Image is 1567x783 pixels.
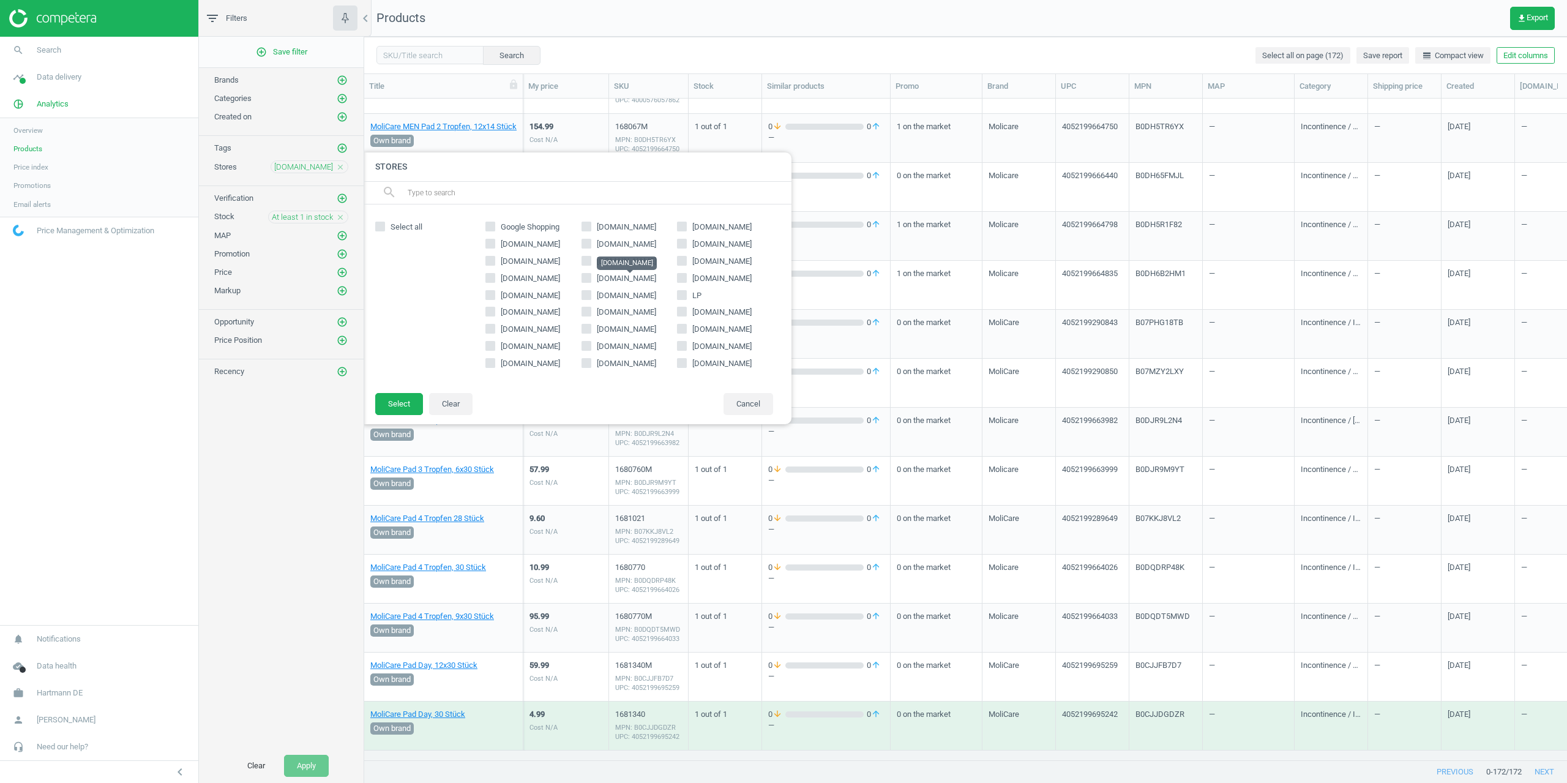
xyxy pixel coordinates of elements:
[336,316,348,328] button: add_circle_outline
[37,661,77,672] span: Data health
[284,755,329,777] button: Apply
[336,74,348,86] button: add_circle_outline
[7,39,30,62] i: search
[214,212,234,221] span: Stock
[337,317,348,328] i: add_circle_outline
[37,634,81,645] span: Notifications
[336,142,348,154] button: add_circle_outline
[337,249,348,260] i: add_circle_outline
[337,285,348,296] i: add_circle_outline
[165,764,195,780] button: chevron_left
[214,112,252,121] span: Created on
[7,92,30,116] i: pie_chart_outlined
[7,654,30,678] i: cloud_done
[363,152,791,181] h4: Stores
[597,257,657,270] div: [DOMAIN_NAME]
[7,66,30,89] i: timeline
[13,200,51,209] span: Email alerts
[7,681,30,705] i: work
[7,628,30,651] i: notifications
[337,193,348,204] i: add_circle_outline
[336,230,348,242] button: add_circle_outline
[336,266,348,279] button: add_circle_outline
[37,687,83,699] span: Hartmann DE
[256,47,267,58] i: add_circle_outline
[336,192,348,204] button: add_circle_outline
[199,40,364,64] button: add_circle_outlineSave filter
[7,735,30,759] i: headset_mic
[214,162,237,171] span: Stores
[214,143,231,152] span: Tags
[173,765,187,779] i: chevron_left
[13,126,43,135] span: Overview
[336,365,348,378] button: add_circle_outline
[214,193,253,203] span: Verification
[337,366,348,377] i: add_circle_outline
[336,213,345,222] i: close
[214,367,244,376] span: Recency
[272,212,333,223] span: At least 1 in stock
[37,45,61,56] span: Search
[256,47,307,58] span: Save filter
[336,111,348,123] button: add_circle_outline
[337,75,348,86] i: add_circle_outline
[37,99,69,110] span: Analytics
[234,755,278,777] button: Clear
[214,268,232,277] span: Price
[13,162,48,172] span: Price index
[337,111,348,122] i: add_circle_outline
[205,11,220,26] i: filter_list
[336,248,348,260] button: add_circle_outline
[337,143,348,154] i: add_circle_outline
[336,92,348,105] button: add_circle_outline
[337,230,348,241] i: add_circle_outline
[214,335,262,345] span: Price Position
[7,708,30,732] i: person
[336,334,348,347] button: add_circle_outline
[214,249,250,258] span: Promotion
[37,741,88,752] span: Need our help?
[9,9,96,28] img: ajHJNr6hYgQAAAAASUVORK5CYII=
[274,162,333,173] span: [DOMAIN_NAME]
[214,317,254,326] span: Opportunity
[37,225,154,236] span: Price Management & Optimization
[337,93,348,104] i: add_circle_outline
[214,286,241,295] span: Markup
[13,144,42,154] span: Products
[37,714,95,725] span: [PERSON_NAME]
[337,335,348,346] i: add_circle_outline
[336,285,348,297] button: add_circle_outline
[37,72,81,83] span: Data delivery
[214,75,239,84] span: Brands
[214,231,231,240] span: MAP
[336,163,345,171] i: close
[13,181,51,190] span: Promotions
[226,13,247,24] span: Filters
[358,11,373,26] i: chevron_left
[337,267,348,278] i: add_circle_outline
[214,94,252,103] span: Categories
[13,225,24,236] img: wGWNvw8QSZomAAAAABJRU5ErkJggg==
